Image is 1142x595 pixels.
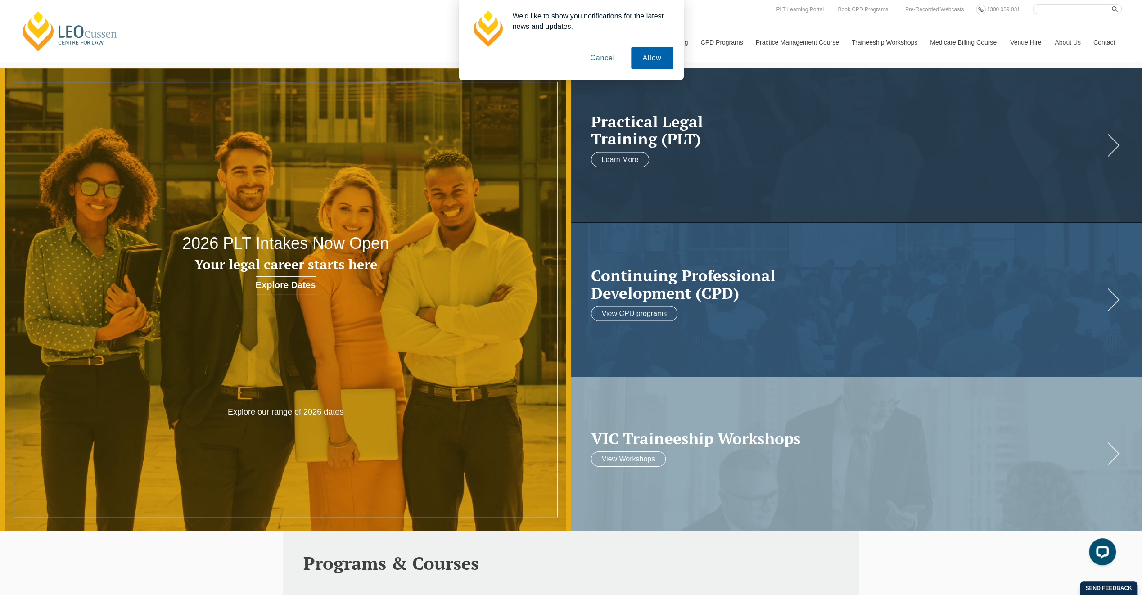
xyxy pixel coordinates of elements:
[591,430,1105,447] a: VIC Traineeship Workshops
[506,11,673,32] div: We'd like to show you notifications for the latest news and updates.
[256,276,316,294] a: Explore Dates
[591,306,678,321] a: View CPD programs
[469,11,506,47] img: notification icon
[1082,535,1119,572] iframe: LiveChat chat widget
[172,407,400,417] p: Explore our range of 2026 dates
[591,267,1105,302] h2: Continuing Professional Development (CPD)
[591,113,1105,147] h2: Practical Legal Training (PLT)
[579,47,626,69] button: Cancel
[631,47,673,69] button: Allow
[591,152,650,167] a: Learn More
[303,553,839,573] h2: Programs & Courses
[114,257,457,272] h3: Your legal career starts here
[591,113,1105,147] a: Practical LegalTraining (PLT)
[114,234,457,252] h2: 2026 PLT Intakes Now Open
[591,451,666,467] a: View Workshops
[591,267,1105,302] a: Continuing ProfessionalDevelopment (CPD)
